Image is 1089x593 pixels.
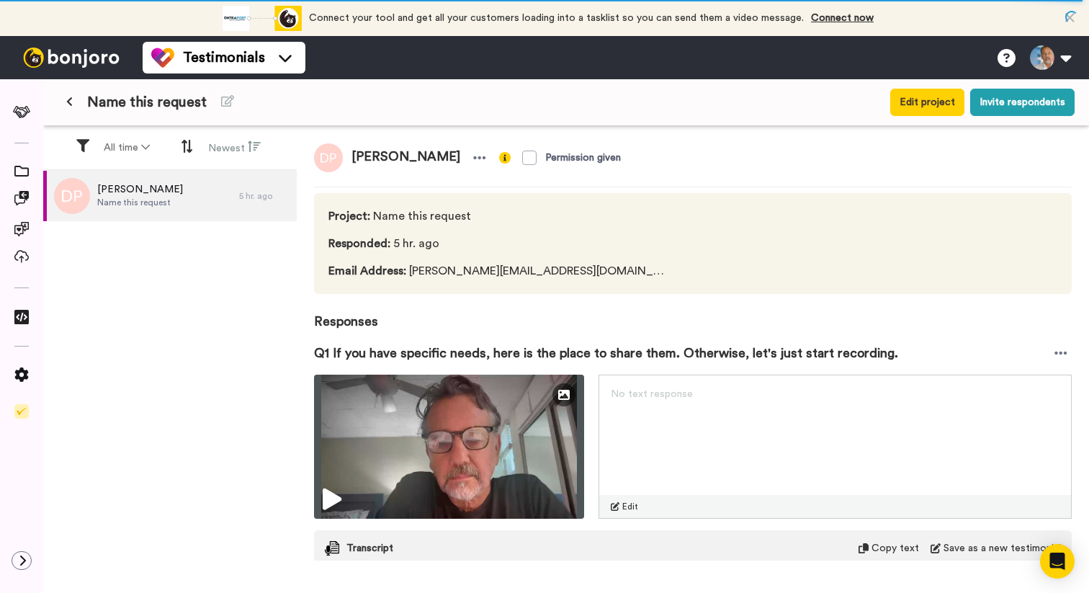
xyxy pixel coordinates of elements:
[314,375,584,519] img: ec3673f8-43c7-4339-ab79-7a7bbef6189c-thumbnail_full-1758823707.jpg
[309,13,804,23] span: Connect your tool and get all your customers loading into a tasklist so you can send them a video...
[499,152,511,164] img: info-yellow.svg
[545,151,621,165] div: Permission given
[87,92,207,112] span: Name this request
[970,89,1075,116] button: Invite respondents
[97,197,183,208] span: Name this request
[811,13,874,23] a: Connect now
[871,541,919,556] span: Copy text
[95,135,158,161] button: All time
[200,134,269,161] button: Newest
[328,262,671,280] span: [PERSON_NAME][EMAIL_ADDRESS][DOMAIN_NAME]
[622,501,638,512] span: Edit
[325,541,339,556] img: transcript.svg
[944,541,1061,556] span: Save as a new testimonial
[54,178,90,214] img: dp.png
[611,389,693,399] span: No text response
[328,238,390,249] span: Responded :
[328,208,671,225] span: Name this request
[346,541,393,556] span: Transcript
[183,48,265,68] span: Testimonials
[17,48,125,68] img: bj-logo-header-white.svg
[328,265,406,277] span: Email Address :
[97,182,183,197] span: [PERSON_NAME]
[890,89,964,116] button: Edit project
[1040,544,1075,579] div: Open Intercom Messenger
[314,143,343,172] img: dp.png
[14,404,29,419] img: Checklist.svg
[223,6,302,31] div: animation
[343,143,469,172] span: [PERSON_NAME]
[314,294,1072,331] span: Responses
[151,46,174,69] img: tm-color.svg
[328,210,370,222] span: Project :
[239,190,290,202] div: 5 hr. ago
[328,235,671,252] span: 5 hr. ago
[314,343,898,363] span: Q1 If you have specific needs, here is the place to share them. Otherwise, let's just start recor...
[43,171,297,221] a: [PERSON_NAME]Name this request5 hr. ago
